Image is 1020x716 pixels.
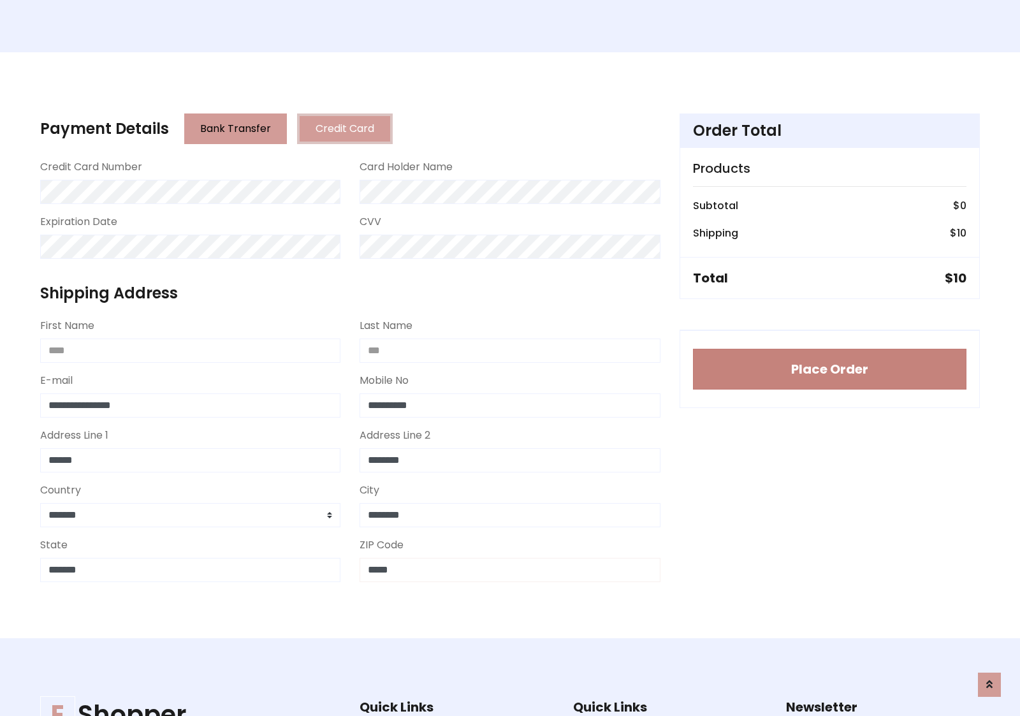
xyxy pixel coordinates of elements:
h6: Subtotal [693,200,738,212]
label: Expiration Date [40,214,117,230]
span: 10 [953,269,966,287]
label: Address Line 1 [40,428,108,443]
label: Mobile No [360,373,409,388]
label: ZIP Code [360,537,404,553]
h6: $ [953,200,966,212]
span: 10 [957,226,966,240]
h6: Shipping [693,227,738,239]
label: City [360,483,379,498]
label: Card Holder Name [360,159,453,175]
h5: Total [693,270,728,286]
button: Credit Card [297,113,393,144]
h4: Payment Details [40,120,169,138]
label: CVV [360,214,381,230]
label: Address Line 2 [360,428,430,443]
label: E-mail [40,373,73,388]
button: Bank Transfer [184,113,287,144]
h5: Quick Links [573,699,767,715]
button: Place Order [693,349,966,390]
label: Last Name [360,318,412,333]
label: First Name [40,318,94,333]
span: 0 [960,198,966,213]
h5: Newsletter [786,699,980,715]
h6: $ [950,227,966,239]
h4: Order Total [693,122,966,140]
h4: Shipping Address [40,284,660,303]
h5: Quick Links [360,699,553,715]
h5: $ [945,270,966,286]
label: State [40,537,68,553]
h5: Products [693,161,966,176]
label: Credit Card Number [40,159,142,175]
label: Country [40,483,81,498]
